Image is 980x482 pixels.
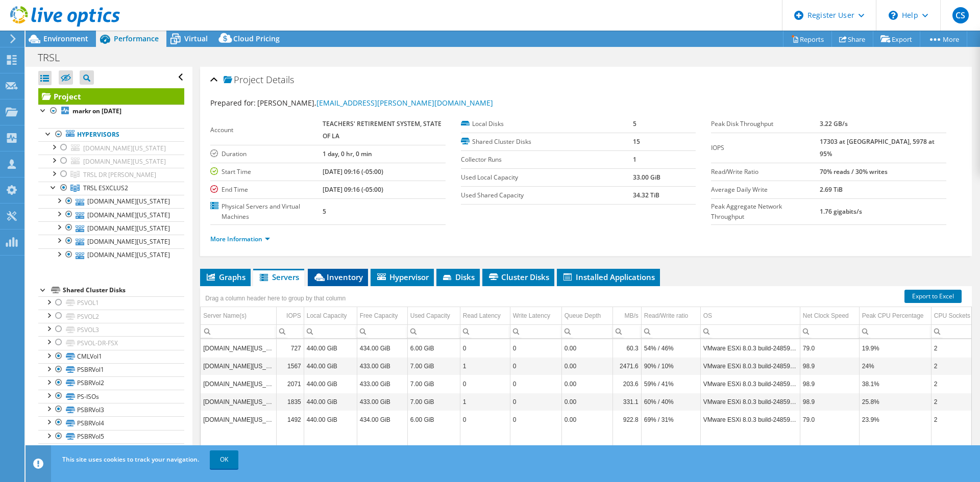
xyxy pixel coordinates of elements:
[38,350,184,363] a: CMLVol1
[38,336,184,349] a: PSVOL-DR-FSX
[38,363,184,376] a: PSBRVol1
[711,185,820,195] label: Average Daily Write
[201,411,276,428] td: Column Server Name(s), Value esxi6.trslwin.trsl.state.la.us
[633,137,640,146] b: 15
[510,339,561,357] td: Column Write Latency, Value 0
[210,167,323,177] label: Start Time
[800,375,859,393] td: Column Net Clock Speed, Value 98.9
[561,324,612,338] td: Column Queue Depth, Filter cell
[307,310,347,322] div: Local Capacity
[461,137,633,147] label: Shared Cluster Disks
[800,411,859,428] td: Column Net Clock Speed, Value 79.0
[304,339,357,357] td: Column Local Capacity, Value 440.00 GiB
[820,137,935,158] b: 17303 at [GEOGRAPHIC_DATA], 5978 at 95%
[38,155,184,168] a: [DOMAIN_NAME][US_STATE]
[461,119,633,129] label: Local Disks
[83,157,166,166] span: [DOMAIN_NAME][US_STATE]
[376,272,429,282] span: Hypervisor
[859,339,931,357] td: Column Peak CPU Percentage, Value 19.9%
[83,170,156,179] span: TRSL DR [PERSON_NAME]
[43,34,88,43] span: Environment
[633,191,659,199] b: 34.32 TiB
[700,324,800,338] td: Column OS, Filter cell
[831,31,873,47] a: Share
[711,119,820,129] label: Peak Disk Throughput
[820,119,848,128] b: 3.22 GB/s
[510,375,561,393] td: Column Write Latency, Value 0
[38,105,184,118] a: markr on [DATE]
[38,128,184,141] a: Hypervisors
[276,357,304,375] td: Column IOPS, Value 1567
[276,393,304,411] td: Column IOPS, Value 1835
[210,98,256,108] label: Prepared for:
[633,155,636,164] b: 1
[201,324,276,338] td: Column Server Name(s), Filter cell
[460,357,510,375] td: Column Read Latency, Value 1
[304,375,357,393] td: Column Local Capacity, Value 440.00 GiB
[460,307,510,325] td: Read Latency Column
[114,34,159,43] span: Performance
[38,310,184,323] a: PSVOL2
[904,290,962,303] a: Export to Excel
[407,339,460,357] td: Column Used Capacity, Value 6.00 GiB
[859,307,931,325] td: Peak CPU Percentage Column
[873,31,920,47] a: Export
[952,7,969,23] span: CS
[304,357,357,375] td: Column Local Capacity, Value 440.00 GiB
[38,141,184,155] a: [DOMAIN_NAME][US_STATE]
[357,375,407,393] td: Column Free Capacity, Value 433.00 GiB
[38,403,184,416] a: PSBRVol3
[859,357,931,375] td: Column Peak CPU Percentage, Value 24%
[276,324,304,338] td: Column IOPS, Filter cell
[510,393,561,411] td: Column Write Latency, Value 0
[257,98,493,108] span: [PERSON_NAME],
[33,52,76,63] h1: TRSL
[931,324,979,338] td: Column CPU Sockets, Filter cell
[357,339,407,357] td: Column Free Capacity, Value 434.00 GiB
[210,235,270,243] a: More Information
[62,455,199,464] span: This site uses cookies to track your navigation.
[407,393,460,411] td: Column Used Capacity, Value 7.00 GiB
[513,310,550,322] div: Write Latency
[38,88,184,105] a: Project
[612,393,641,411] td: Column MB/s, Value 331.1
[210,149,323,159] label: Duration
[803,310,849,322] div: Net Clock Speed
[931,411,979,428] td: Column CPU Sockets, Value 2
[286,310,301,322] div: IOPS
[357,307,407,325] td: Free Capacity Column
[800,357,859,375] td: Column Net Clock Speed, Value 98.9
[510,307,561,325] td: Write Latency Column
[700,339,800,357] td: Column OS, Value VMware ESXi 8.0.3 build-24859861
[920,31,967,47] a: More
[612,324,641,338] td: Column MB/s, Filter cell
[641,339,700,357] td: Column Read/Write ratio, Value 54% / 46%
[323,167,383,176] b: [DATE] 09:16 (-05:00)
[407,357,460,375] td: Column Used Capacity, Value 7.00 GiB
[711,167,820,177] label: Read/Write Ratio
[641,393,700,411] td: Column Read/Write ratio, Value 60% / 40%
[410,310,450,322] div: Used Capacity
[800,324,859,338] td: Column Net Clock Speed, Filter cell
[612,307,641,325] td: MB/s Column
[510,357,561,375] td: Column Write Latency, Value 0
[38,221,184,235] a: [DOMAIN_NAME][US_STATE]
[304,411,357,428] td: Column Local Capacity, Value 440.00 GiB
[407,324,460,338] td: Column Used Capacity, Filter cell
[461,190,633,200] label: Used Shared Capacity
[934,310,970,322] div: CPU Sockets
[711,143,820,153] label: IOPS
[641,411,700,428] td: Column Read/Write ratio, Value 69% / 31%
[38,390,184,403] a: PS-ISOs
[460,339,510,357] td: Column Read Latency, Value 0
[38,168,184,181] a: TRSL DR ESXCLUS
[561,393,612,411] td: Column Queue Depth, Value 0.00
[612,411,641,428] td: Column MB/s, Value 922.8
[357,393,407,411] td: Column Free Capacity, Value 433.00 GiB
[561,307,612,325] td: Queue Depth Column
[258,272,299,282] span: Servers
[859,393,931,411] td: Column Peak CPU Percentage, Value 25.8%
[266,73,294,86] span: Details
[407,307,460,325] td: Used Capacity Column
[561,375,612,393] td: Column Queue Depth, Value 0.00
